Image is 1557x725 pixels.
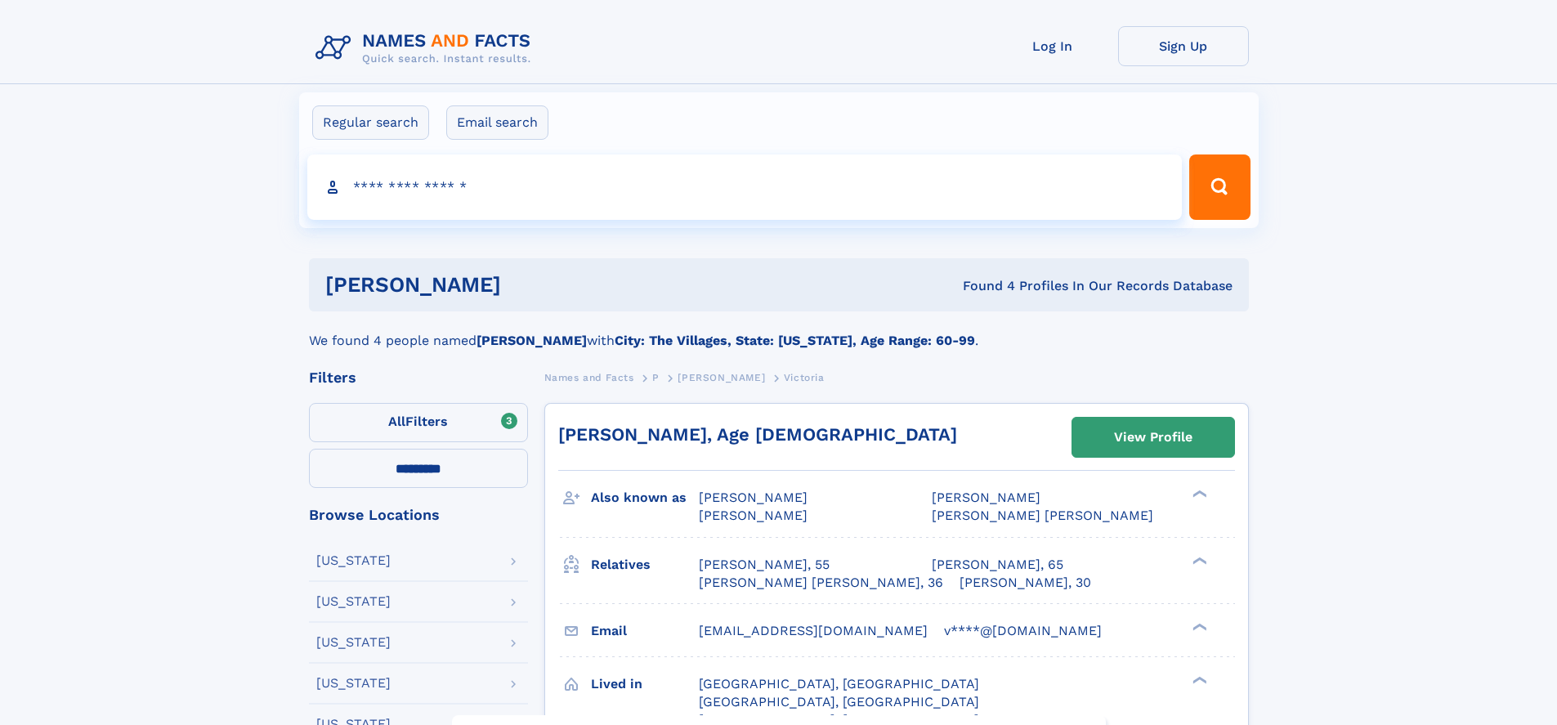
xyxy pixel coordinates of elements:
[678,367,765,387] a: [PERSON_NAME]
[316,554,391,567] div: [US_STATE]
[932,490,1040,505] span: [PERSON_NAME]
[312,105,429,140] label: Regular search
[1114,418,1192,456] div: View Profile
[678,372,765,383] span: [PERSON_NAME]
[476,333,587,348] b: [PERSON_NAME]
[732,277,1233,295] div: Found 4 Profiles In Our Records Database
[699,508,808,523] span: [PERSON_NAME]
[987,26,1118,66] a: Log In
[1189,154,1250,220] button: Search Button
[699,556,830,574] a: [PERSON_NAME], 55
[699,676,979,691] span: [GEOGRAPHIC_DATA], [GEOGRAPHIC_DATA]
[591,670,699,698] h3: Lived in
[544,367,634,387] a: Names and Facts
[1188,489,1208,499] div: ❯
[699,574,943,592] a: [PERSON_NAME] [PERSON_NAME], 36
[309,403,528,442] label: Filters
[309,311,1249,351] div: We found 4 people named with .
[446,105,548,140] label: Email search
[591,551,699,579] h3: Relatives
[784,372,825,383] span: Victoria
[1188,674,1208,685] div: ❯
[932,508,1153,523] span: [PERSON_NAME] [PERSON_NAME]
[591,617,699,645] h3: Email
[307,154,1183,220] input: search input
[699,623,928,638] span: [EMAIL_ADDRESS][DOMAIN_NAME]
[699,490,808,505] span: [PERSON_NAME]
[1118,26,1249,66] a: Sign Up
[309,508,528,522] div: Browse Locations
[1188,555,1208,566] div: ❯
[1072,418,1234,457] a: View Profile
[699,694,979,709] span: [GEOGRAPHIC_DATA], [GEOGRAPHIC_DATA]
[316,677,391,690] div: [US_STATE]
[591,484,699,512] h3: Also known as
[615,333,975,348] b: City: The Villages, State: [US_STATE], Age Range: 60-99
[316,595,391,608] div: [US_STATE]
[960,574,1091,592] a: [PERSON_NAME], 30
[316,636,391,649] div: [US_STATE]
[932,556,1063,574] a: [PERSON_NAME], 65
[309,370,528,385] div: Filters
[1188,621,1208,632] div: ❯
[652,367,660,387] a: P
[652,372,660,383] span: P
[325,275,732,295] h1: [PERSON_NAME]
[388,414,405,429] span: All
[309,26,544,70] img: Logo Names and Facts
[558,424,957,445] a: [PERSON_NAME], Age [DEMOGRAPHIC_DATA]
